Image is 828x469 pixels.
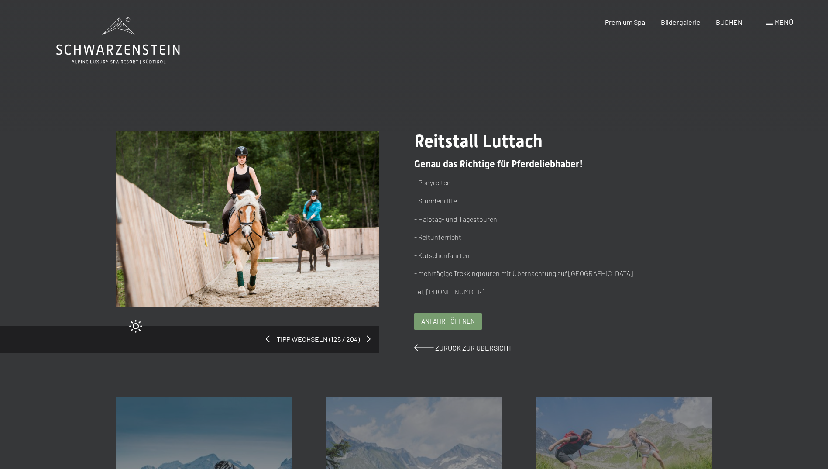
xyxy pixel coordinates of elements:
[414,159,583,169] span: Genau das Richtige für Pferdeliebhaber!
[421,317,475,326] span: Anfahrt öffnen
[414,214,677,225] p: - Halbtag- und Tagestouren
[414,286,677,297] p: Tel. [PHONE_NUMBER]
[661,18,701,26] a: Bildergalerie
[414,250,677,261] p: - Kutschenfahrten
[414,131,543,152] span: Reitstall Luttach
[116,131,379,307] img: Reitstall Luttach
[414,344,512,352] a: Zurück zur Übersicht
[414,231,677,243] p: - Reitunterricht
[414,195,677,207] p: - Stundenritte
[605,18,645,26] a: Premium Spa
[414,177,677,188] p: - Ponyreiten
[775,18,793,26] span: Menü
[716,18,742,26] a: BUCHEN
[414,268,677,279] p: - mehrtägige Trekkingtouren mit Übernachtung auf [GEOGRAPHIC_DATA]
[435,344,512,352] span: Zurück zur Übersicht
